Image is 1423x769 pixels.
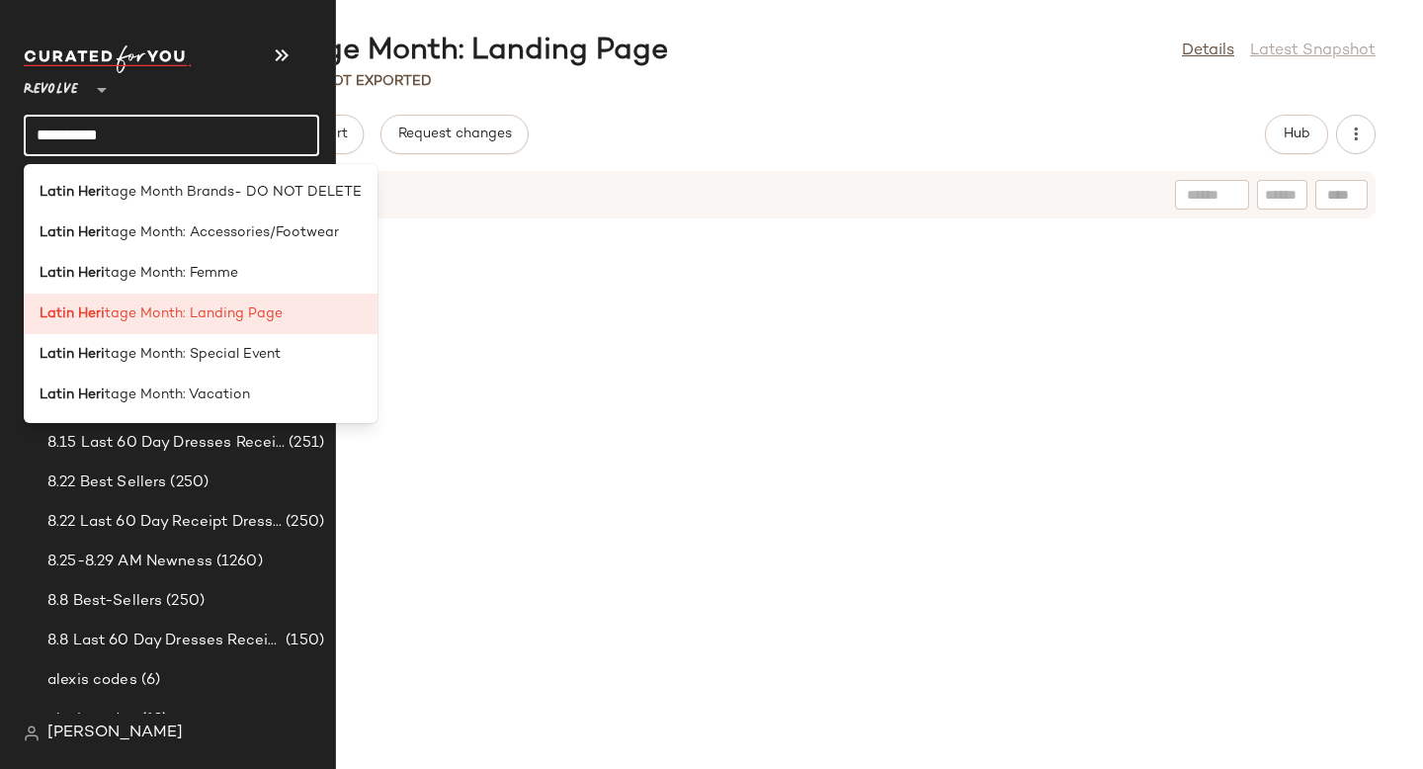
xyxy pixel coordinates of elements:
button: Hub [1265,115,1328,154]
span: 8.22 Last 60 Day Receipt Dresses [47,511,282,534]
span: (250) [282,511,324,534]
span: 8.22 Best Sellers [47,471,166,494]
span: 8.8 Last 60 Day Dresses Receipts Best-Sellers [47,630,282,652]
span: 8.8 Best-Sellers [47,590,162,613]
span: alexis codes [47,669,137,692]
span: 8.15 Last 60 Day Dresses Receipt [47,432,285,455]
span: Request changes [397,127,512,142]
span: tage Month: Landing Page [105,303,283,324]
span: tage Month: Accessories/Footwear [105,222,339,243]
img: cfy_white_logo.C9jOOHJF.svg [24,45,192,73]
span: tage Month Brands- DO NOT DELETE [105,182,362,203]
img: svg%3e [24,726,40,741]
span: (1260) [212,551,263,573]
button: Request changes [380,115,529,154]
span: (250) [166,471,209,494]
span: (251) [285,432,324,455]
b: Latin Heri [40,182,105,203]
b: Latin Heri [40,303,105,324]
span: (6) [137,669,160,692]
b: Latin Heri [40,263,105,284]
b: Latin Heri [40,344,105,365]
span: tage Month: Special Event [105,344,281,365]
span: [PERSON_NAME] [47,722,183,745]
span: tage Month: Femme [105,263,238,284]
a: Details [1182,40,1234,63]
span: (12) [137,709,168,731]
span: (150) [282,630,324,652]
span: alexis codes [47,709,137,731]
span: tage Month: Vacation [105,384,250,405]
p: Not Exported [321,71,432,92]
div: Latin Heritage Month: Landing Page [126,32,668,71]
b: Latin Heri [40,384,105,405]
span: 8.25-8.29 AM Newness [47,551,212,573]
span: Hub [1283,127,1310,142]
b: Latin Heri [40,222,105,243]
span: Revolve [24,67,78,103]
span: (250) [162,590,205,613]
